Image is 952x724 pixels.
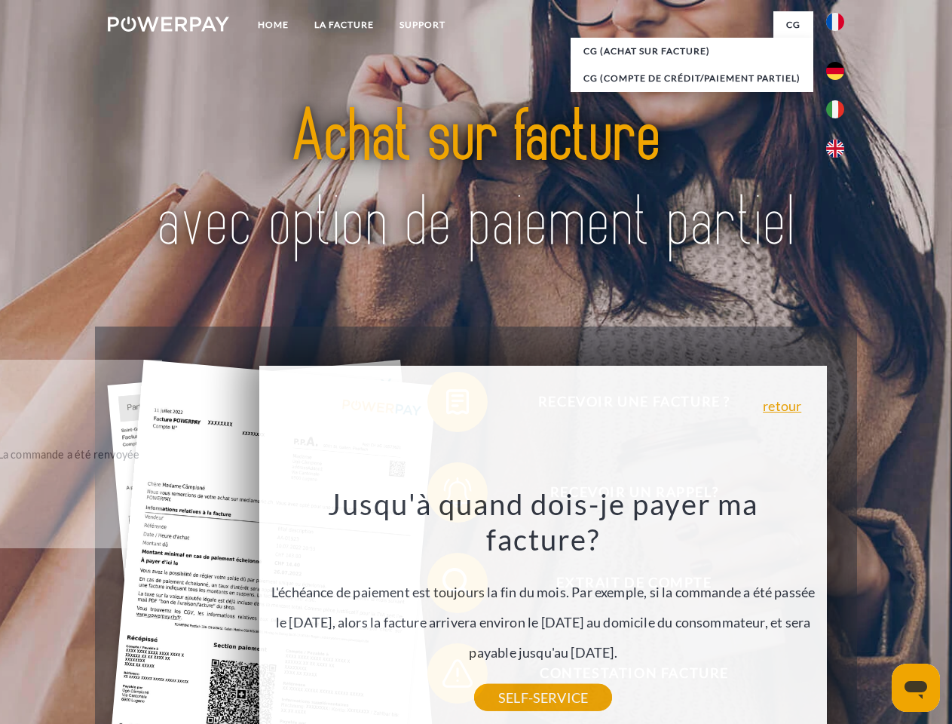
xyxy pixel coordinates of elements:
a: CG (achat sur facture) [571,38,813,65]
h3: Jusqu'à quand dois-je payer ma facture? [268,486,819,558]
a: LA FACTURE [302,11,387,38]
div: L'échéance de paiement est toujours la fin du mois. Par exemple, si la commande a été passée le [... [268,486,819,698]
a: Home [245,11,302,38]
a: CG (Compte de crédit/paiement partiel) [571,65,813,92]
img: logo-powerpay-white.svg [108,17,229,32]
a: retour [763,399,801,413]
img: en [826,140,844,158]
img: it [826,100,844,118]
img: title-powerpay_fr.svg [144,72,808,289]
img: fr [826,13,844,31]
img: de [826,62,844,80]
a: CG [773,11,813,38]
a: SELF-SERVICE [474,684,612,711]
a: Support [387,11,458,38]
iframe: Bouton de lancement de la fenêtre de messagerie [892,664,940,712]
